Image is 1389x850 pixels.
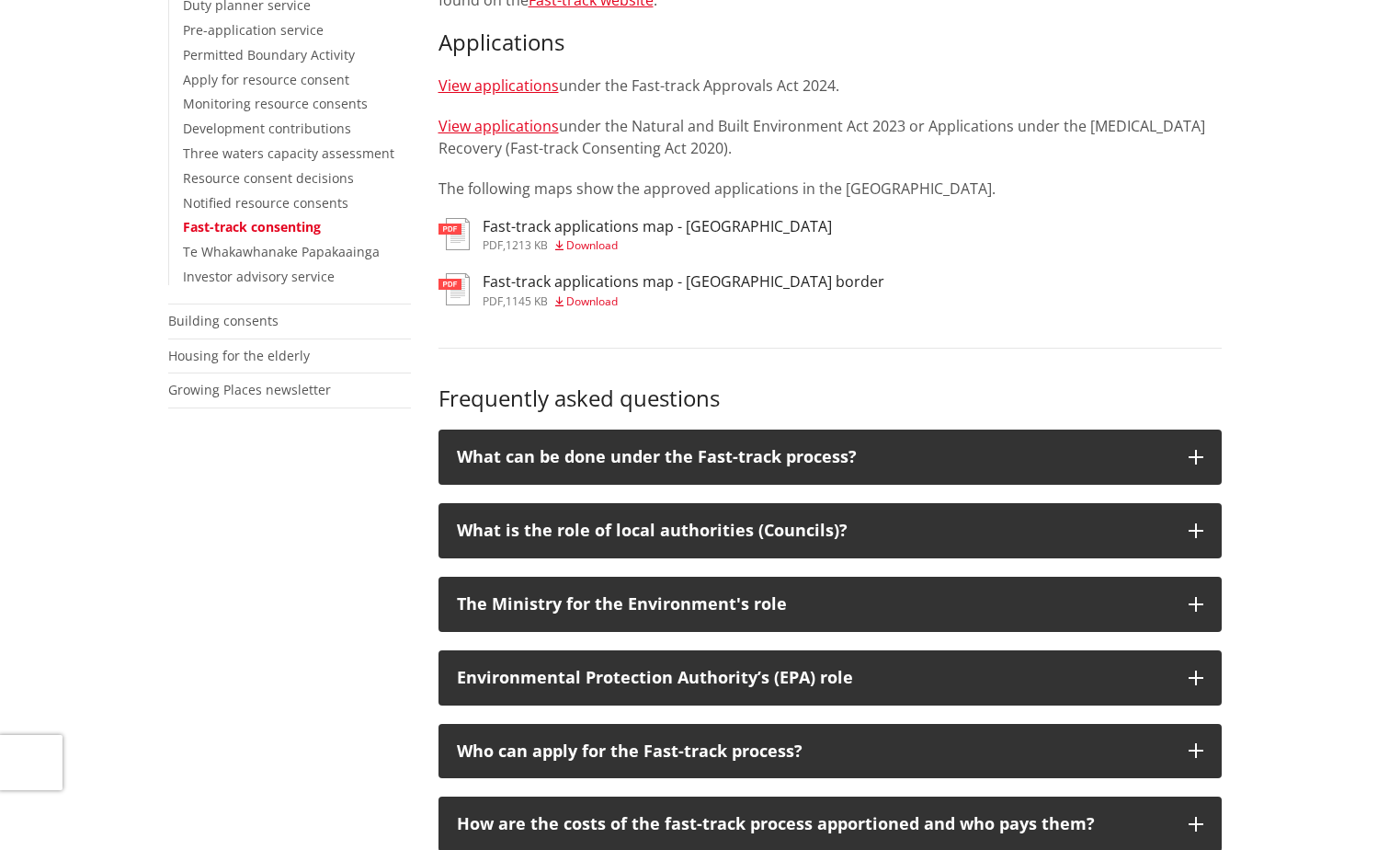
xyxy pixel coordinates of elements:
[183,243,380,260] a: Te Whakawhanake Papakaainga
[183,71,349,88] a: Apply for resource consent
[566,237,618,253] span: Download
[183,21,324,39] a: Pre-application service
[183,144,394,162] a: Three waters capacity assessment
[483,218,832,235] h3: Fast-track applications map - [GEOGRAPHIC_DATA]
[457,815,1170,833] p: How are the costs of the fast-track process apportioned and who pays them?
[183,268,335,285] a: Investor advisory service
[483,237,503,253] span: pdf
[566,293,618,309] span: Download
[438,385,1222,412] h3: Frequently asked questions
[457,448,1170,466] p: What can be done under the Fast-track process?
[168,381,331,398] a: Growing Places newsletter
[506,237,548,253] span: 1213 KB
[483,273,884,291] h3: Fast-track applications map - [GEOGRAPHIC_DATA] border
[168,312,279,329] a: Building consents
[183,218,321,235] a: Fast-track consenting
[183,46,355,63] a: Permitted Boundary Activity
[457,669,1170,687] p: Environmental Protection Authority’s (EPA) role
[438,29,1222,56] h3: Applications
[438,430,1222,485] button: What can be done under the Fast-track process?
[457,522,1170,540] p: What is the role of local authorities (Councils)?
[183,169,354,187] a: Resource consent decisions
[183,95,368,112] a: Monitoring resource consents
[457,742,1170,761] p: Who can apply for the Fast-track process?
[438,75,559,96] a: View applications
[438,503,1222,558] button: What is the role of local authorities (Councils)?
[483,296,884,307] div: ,
[438,724,1222,779] button: Who can apply for the Fast-track process?
[438,273,884,306] a: Fast-track applications map - [GEOGRAPHIC_DATA] border pdf,1145 KB Download
[438,577,1222,632] button: The Ministry for the Environment's role
[438,116,559,136] a: View applications
[438,115,1222,159] p: under the Natural and Built Environment Act 2023 or Applications under the [MEDICAL_DATA] Recover...
[183,194,348,212] a: Notified resource consents
[438,273,470,305] img: document-pdf.svg
[438,218,832,251] a: Fast-track applications map - [GEOGRAPHIC_DATA] pdf,1213 KB Download
[483,240,832,251] div: ,
[183,120,351,137] a: Development contributions
[457,595,1170,614] p: The Ministry for the Environment's role
[438,178,1222,200] p: The following maps show the approved applications in the [GEOGRAPHIC_DATA].
[168,347,310,364] a: Housing for the elderly
[1304,773,1371,839] iframe: Messenger Launcher
[506,293,548,309] span: 1145 KB
[483,293,503,309] span: pdf
[438,218,470,250] img: document-pdf.svg
[438,650,1222,706] button: Environmental Protection Authority’s (EPA) role
[438,75,1222,97] p: under the Fast-track Approvals Act 2024.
